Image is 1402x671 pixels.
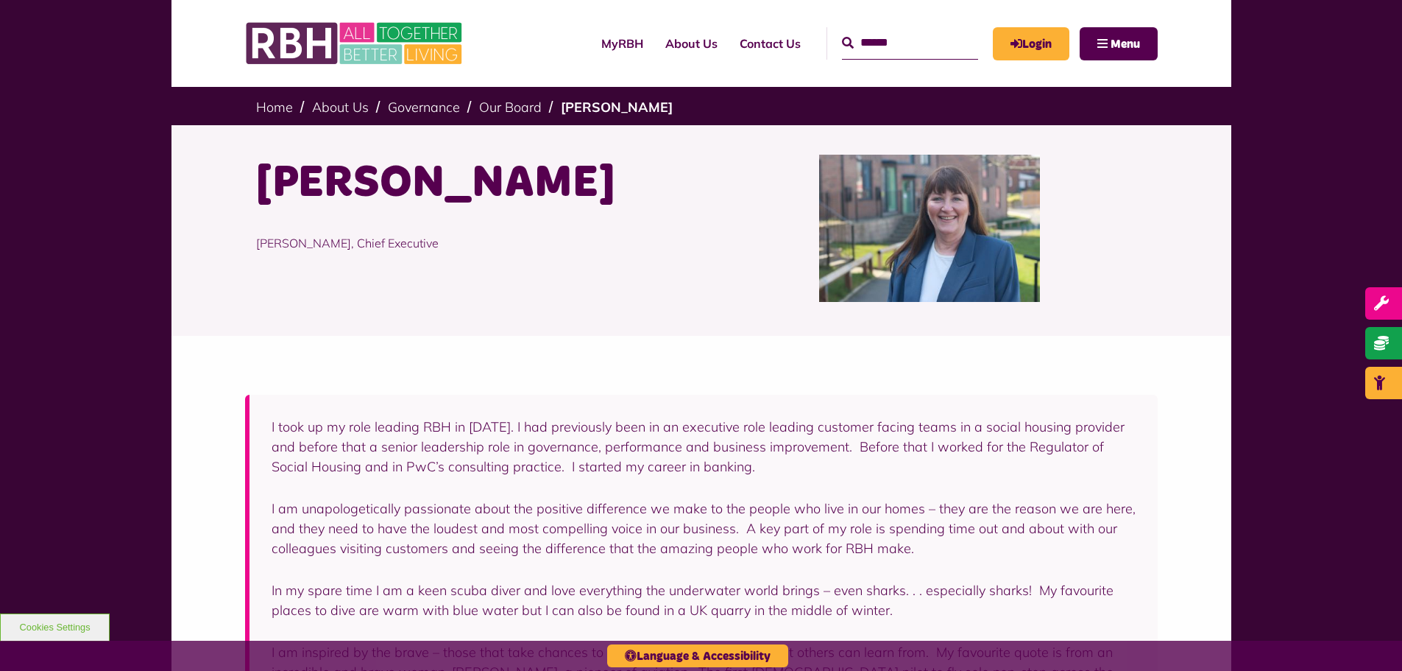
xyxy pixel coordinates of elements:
p: In my spare time I am a keen scuba diver and love everything the underwater world brings – even s... [272,580,1136,620]
a: MyRBH [590,24,654,63]
button: Language & Accessibility [607,644,788,667]
button: Navigation [1080,27,1158,60]
a: Contact Us [729,24,812,63]
a: Governance [388,99,460,116]
a: [PERSON_NAME] [561,99,673,116]
a: Our Board [479,99,542,116]
a: MyRBH [993,27,1069,60]
iframe: Netcall Web Assistant for live chat [1336,605,1402,671]
h1: [PERSON_NAME] [256,155,690,212]
img: Amanda Newton [819,155,1040,302]
span: Menu [1111,38,1140,50]
a: Home [256,99,293,116]
a: About Us [312,99,369,116]
img: RBH [245,15,466,72]
p: [PERSON_NAME], Chief Executive [256,212,690,274]
p: I took up my role leading RBH in [DATE]. I had previously been in an executive role leading custo... [272,417,1136,477]
p: I am unapologetically passionate about the positive difference we make to the people who live in ... [272,499,1136,558]
a: About Us [654,24,729,63]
